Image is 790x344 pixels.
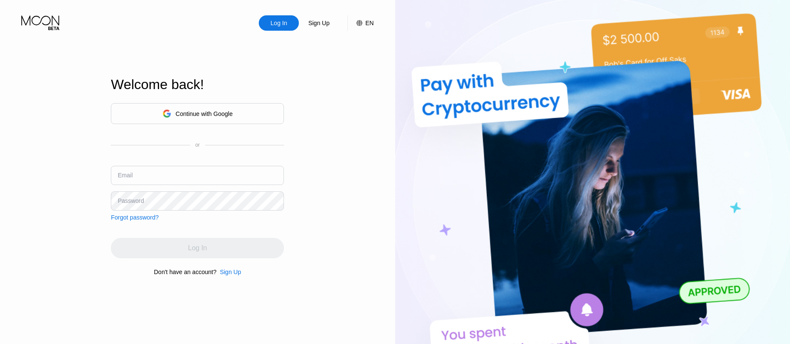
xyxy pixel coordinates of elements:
[365,20,373,26] div: EN
[195,142,200,148] div: or
[220,269,241,275] div: Sign Up
[270,19,288,27] div: Log In
[347,15,373,31] div: EN
[259,15,299,31] div: Log In
[111,214,159,221] div: Forgot password?
[118,172,133,179] div: Email
[154,269,217,275] div: Don't have an account?
[217,269,241,275] div: Sign Up
[176,110,233,117] div: Continue with Google
[118,197,144,204] div: Password
[299,15,339,31] div: Sign Up
[111,103,284,124] div: Continue with Google
[111,77,284,93] div: Welcome back!
[307,19,330,27] div: Sign Up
